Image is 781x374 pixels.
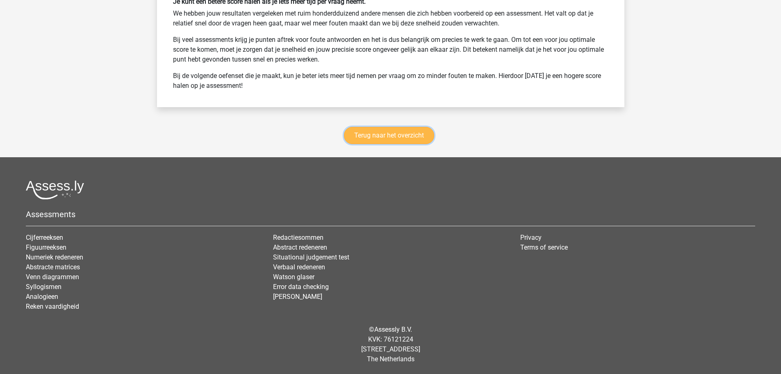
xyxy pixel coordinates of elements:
[20,318,761,371] div: © KVK: 76121224 [STREET_ADDRESS] The Netherlands
[173,35,608,64] p: Bij veel assessments krijg je punten aftrek voor foute antwoorden en het is dus belangrijk om pre...
[374,326,412,333] a: Assessly B.V.
[273,263,325,271] a: Verbaal redeneren
[26,243,66,251] a: Figuurreeksen
[26,209,755,219] h5: Assessments
[273,243,327,251] a: Abstract redeneren
[520,243,568,251] a: Terms of service
[273,283,329,291] a: Error data checking
[344,127,434,144] a: Terug naar het overzicht
[26,234,63,241] a: Cijferreeksen
[273,293,322,301] a: [PERSON_NAME]
[273,234,323,241] a: Redactiesommen
[173,9,608,28] p: We hebben jouw resultaten vergeleken met ruim honderdduizend andere mensen die zich hebben voorbe...
[26,283,61,291] a: Syllogismen
[26,180,84,200] img: Assessly logo
[26,273,79,281] a: Venn diagrammen
[273,253,349,261] a: Situational judgement test
[26,293,58,301] a: Analogieen
[273,273,314,281] a: Watson glaser
[26,263,80,271] a: Abstracte matrices
[26,253,83,261] a: Numeriek redeneren
[173,71,608,91] p: Bij de volgende oefenset die je maakt, kun je beter iets meer tijd nemen per vraag om zo minder f...
[520,234,542,241] a: Privacy
[26,303,79,310] a: Reken vaardigheid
